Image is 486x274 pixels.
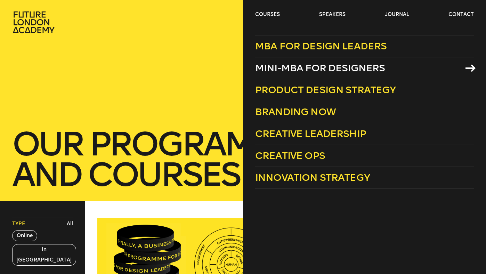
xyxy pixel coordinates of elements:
a: Creative Leadership [255,123,474,145]
a: Innovation Strategy [255,167,474,189]
a: MBA for Design Leaders [255,35,474,57]
span: Branding Now [255,106,336,118]
span: Creative Ops [255,150,325,161]
a: speakers [319,11,346,18]
span: Product Design Strategy [255,84,396,96]
a: Creative Ops [255,145,474,167]
span: Mini-MBA for Designers [255,62,385,74]
a: Mini-MBA for Designers [255,57,474,79]
a: journal [385,11,409,18]
span: MBA for Design Leaders [255,40,387,52]
a: Product Design Strategy [255,79,474,101]
span: Innovation Strategy [255,172,370,183]
span: Creative Leadership [255,128,366,139]
a: courses [255,11,280,18]
a: contact [448,11,474,18]
a: Branding Now [255,101,474,123]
